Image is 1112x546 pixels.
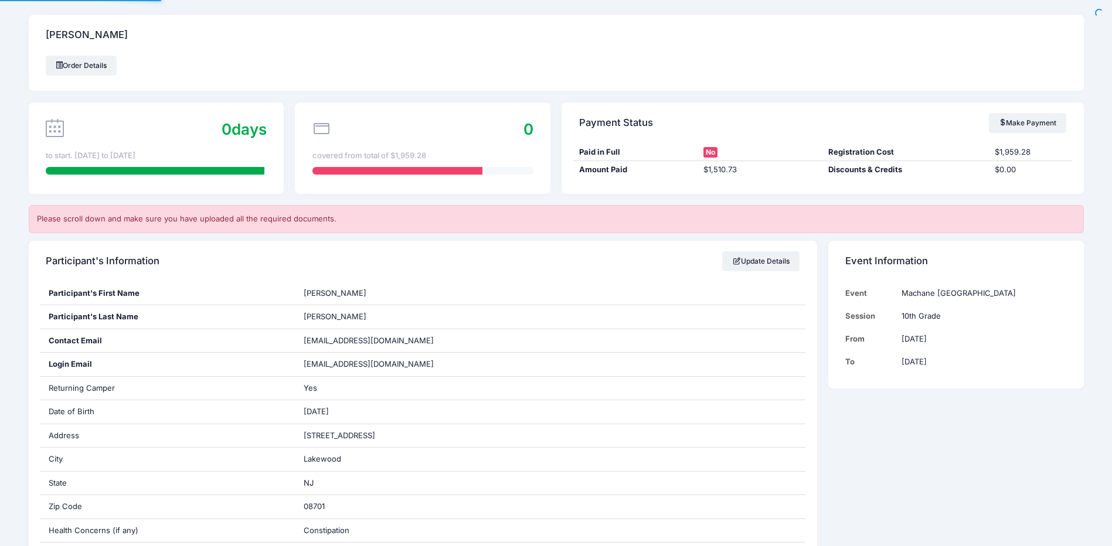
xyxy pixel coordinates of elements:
div: City [40,448,295,471]
span: 0 [523,120,533,138]
h4: Payment Status [579,106,653,139]
span: NJ [304,478,314,487]
h4: [PERSON_NAME] [46,19,128,52]
div: Participant's First Name [40,282,295,305]
div: Please scroll down and make sure you have uploaded all the required documents. [29,205,1084,233]
div: $1,959.28 [989,146,1072,158]
span: Constipation [304,525,349,535]
a: Make Payment [989,113,1067,133]
div: Health Concerns (if any) [40,519,295,542]
div: Returning Camper [40,377,295,400]
div: to start. [DATE] to [DATE] [46,150,267,162]
div: Date of Birth [40,400,295,424]
div: Contact Email [40,329,295,353]
span: 0 [222,120,232,138]
td: Machane [GEOGRAPHIC_DATA] [896,282,1067,305]
span: Lakewood [304,454,341,463]
a: Update Details [722,251,800,271]
span: [PERSON_NAME] [304,288,366,298]
td: From [845,327,896,350]
span: [EMAIL_ADDRESS][DOMAIN_NAME] [304,336,434,345]
div: Participant's Last Name [40,305,295,329]
div: Registration Cost [822,146,989,158]
td: To [845,350,896,373]
span: [EMAIL_ADDRESS][DOMAIN_NAME] [304,359,450,370]
a: Order Details [46,56,117,76]
span: Yes [304,383,317,393]
span: [DATE] [304,407,329,416]
div: covered from total of $1,959.28 [312,150,533,162]
div: $1,510.73 [698,164,823,176]
td: Event [845,282,896,305]
td: 10th Grade [896,305,1067,327]
div: Amount Paid [573,164,698,176]
div: State [40,472,295,495]
td: [DATE] [896,327,1067,350]
span: [PERSON_NAME] [304,312,366,321]
div: Login Email [40,353,295,376]
h4: Participant's Information [46,244,159,278]
div: $0.00 [989,164,1072,176]
td: Session [845,305,896,327]
h4: Event Information [845,244,928,278]
span: No [703,147,717,158]
span: [STREET_ADDRESS] [304,431,375,440]
div: Zip Code [40,495,295,518]
div: days [222,118,267,141]
div: Paid in Full [573,146,698,158]
div: Discounts & Credits [822,164,989,176]
td: [DATE] [896,350,1067,373]
span: 08701 [304,501,325,511]
div: Address [40,424,295,448]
